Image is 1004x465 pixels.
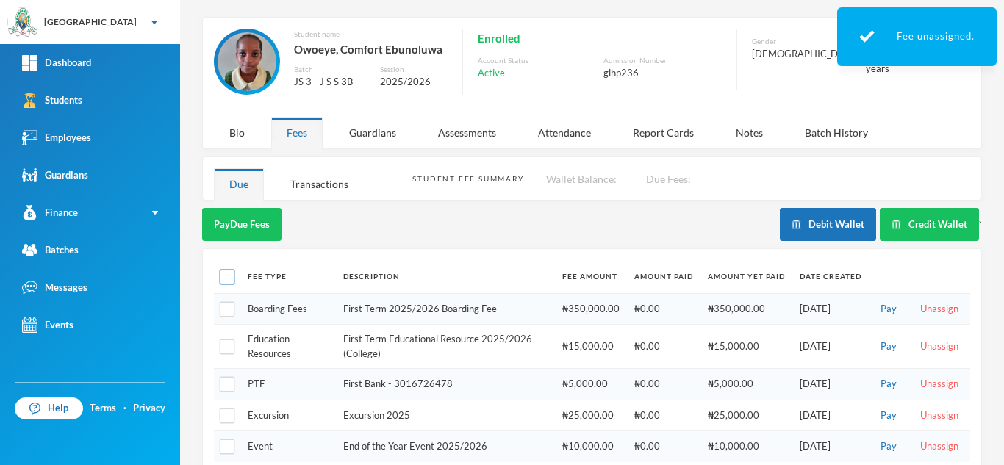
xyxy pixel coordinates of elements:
[792,400,869,431] td: [DATE]
[627,431,700,462] td: ₦0.00
[876,301,901,317] button: Pay
[780,208,876,241] button: Debit Wallet
[240,325,336,369] td: Education Resources
[294,75,370,90] div: JS 3 - J S S 3B
[15,397,83,419] a: Help
[275,168,364,200] div: Transactions
[546,173,617,185] span: Wallet Balance:
[916,439,963,455] button: Unassign
[336,325,555,369] td: First Term Educational Resource 2025/2026 (College)
[22,242,79,258] div: Batches
[792,293,869,325] td: [DATE]
[22,317,73,333] div: Events
[22,55,91,71] div: Dashboard
[8,8,37,37] img: logo
[90,401,116,416] a: Terms
[700,400,792,431] td: ₦25,000.00
[555,293,627,325] td: ₦350,000.00
[792,325,869,369] td: [DATE]
[700,369,792,400] td: ₦5,000.00
[880,208,979,241] button: Credit Wallet
[271,117,323,148] div: Fees
[214,117,260,148] div: Bio
[218,32,276,91] img: STUDENT
[617,117,709,148] div: Report Cards
[720,117,778,148] div: Notes
[334,117,412,148] div: Guardians
[752,36,858,47] div: Gender
[876,439,901,455] button: Pay
[214,168,264,200] div: Due
[752,47,858,62] div: [DEMOGRAPHIC_DATA]
[792,369,869,400] td: [DATE]
[523,117,606,148] div: Attendance
[240,369,336,400] td: PTF
[22,205,78,220] div: Finance
[123,401,126,416] div: ·
[603,66,722,81] div: glhp236
[792,260,869,293] th: Date Created
[700,260,792,293] th: Amount Yet Paid
[478,66,505,81] span: Active
[555,369,627,400] td: ₦5,000.00
[700,293,792,325] td: ₦350,000.00
[202,208,282,241] button: PayDue Fees
[336,400,555,431] td: Excursion 2025
[555,431,627,462] td: ₦10,000.00
[700,431,792,462] td: ₦10,000.00
[294,40,448,59] div: Owoeye, Comfort Ebunoluwa
[555,325,627,369] td: ₦15,000.00
[780,208,982,241] div: `
[240,400,336,431] td: Excursion
[646,173,691,185] span: Due Fees:
[916,408,963,424] button: Unassign
[240,293,336,325] td: Boarding Fees
[789,117,883,148] div: Batch History
[792,431,869,462] td: [DATE]
[22,130,91,145] div: Employees
[876,376,901,392] button: Pay
[627,260,700,293] th: Amount Paid
[133,401,165,416] a: Privacy
[423,117,512,148] div: Assessments
[627,400,700,431] td: ₦0.00
[336,431,555,462] td: End of the Year Event 2025/2026
[876,408,901,424] button: Pay
[876,339,901,355] button: Pay
[240,260,336,293] th: Fee Type
[916,376,963,392] button: Unassign
[336,260,555,293] th: Description
[380,64,448,75] div: Session
[478,55,596,66] div: Account Status
[22,167,88,183] div: Guardians
[603,55,722,66] div: Admission Number
[478,29,520,48] span: Enrolled
[294,64,370,75] div: Batch
[916,301,963,317] button: Unassign
[336,293,555,325] td: First Term 2025/2026 Boarding Fee
[700,325,792,369] td: ₦15,000.00
[294,29,448,40] div: Student name
[916,339,963,355] button: Unassign
[627,293,700,325] td: ₦0.00
[22,280,87,295] div: Messages
[240,431,336,462] td: Event
[837,7,997,66] div: Fee unassigned.
[555,260,627,293] th: Fee Amount
[627,325,700,369] td: ₦0.00
[22,93,82,108] div: Students
[412,173,523,184] div: Student Fee Summary
[627,369,700,400] td: ₦0.00
[44,15,137,29] div: [GEOGRAPHIC_DATA]
[555,400,627,431] td: ₦25,000.00
[380,75,448,90] div: 2025/2026
[336,369,555,400] td: First Bank - 3016726478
